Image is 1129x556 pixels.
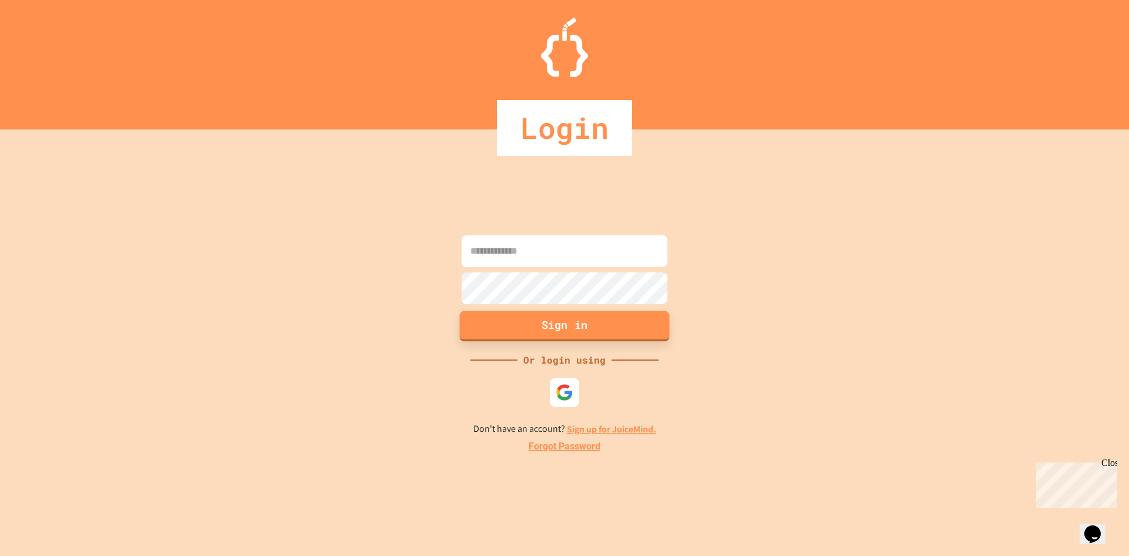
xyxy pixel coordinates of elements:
img: Logo.svg [541,18,588,77]
img: google-icon.svg [556,384,573,401]
div: Login [497,100,632,156]
a: Sign up for JuiceMind. [567,423,656,435]
a: Forgot Password [529,440,600,454]
iframe: chat widget [1031,458,1117,508]
div: Chat with us now!Close [5,5,81,75]
p: Don't have an account? [473,422,656,437]
iframe: chat widget [1080,509,1117,544]
button: Sign in [460,311,670,341]
div: Or login using [517,353,612,367]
